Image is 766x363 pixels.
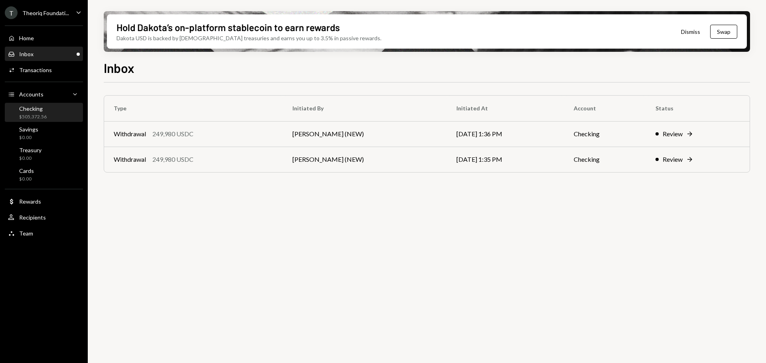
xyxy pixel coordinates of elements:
[283,121,446,147] td: [PERSON_NAME] (NEW)
[663,129,683,139] div: Review
[5,124,83,143] a: Savings$0.00
[19,147,41,153] div: Treasury
[114,155,146,164] div: Withdrawal
[5,210,83,224] a: Recipients
[19,126,38,133] div: Savings
[116,34,381,42] div: Dakota USD is backed by [DEMOGRAPHIC_DATA] treasuries and earns you up to 3.5% in passive rewards.
[564,121,646,147] td: Checking
[19,230,33,237] div: Team
[5,87,83,101] a: Accounts
[5,165,83,184] a: Cards$0.00
[5,144,83,163] a: Treasury$0.00
[564,147,646,172] td: Checking
[5,103,83,122] a: Checking$505,372.56
[19,51,34,57] div: Inbox
[19,114,47,120] div: $505,372.56
[283,96,446,121] th: Initiated By
[671,22,710,41] button: Dismiss
[152,155,193,164] div: 249,980 USDC
[104,60,134,76] h1: Inbox
[5,63,83,77] a: Transactions
[19,91,43,98] div: Accounts
[19,134,38,141] div: $0.00
[283,147,446,172] td: [PERSON_NAME] (NEW)
[116,21,340,34] div: Hold Dakota’s on-platform stablecoin to earn rewards
[19,176,34,182] div: $0.00
[5,31,83,45] a: Home
[447,96,565,121] th: Initiated At
[152,129,193,139] div: 249,980 USDC
[19,67,52,73] div: Transactions
[5,194,83,208] a: Rewards
[5,6,18,19] div: T
[5,47,83,61] a: Inbox
[19,105,47,112] div: Checking
[19,155,41,162] div: $0.00
[19,35,34,41] div: Home
[22,10,69,16] div: Theoriq Foundati...
[564,96,646,121] th: Account
[5,226,83,240] a: Team
[114,129,146,139] div: Withdrawal
[710,25,737,39] button: Swap
[104,96,283,121] th: Type
[447,121,565,147] td: [DATE] 1:36 PM
[663,155,683,164] div: Review
[19,167,34,174] div: Cards
[19,214,46,221] div: Recipients
[447,147,565,172] td: [DATE] 1:35 PM
[19,198,41,205] div: Rewards
[646,96,750,121] th: Status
